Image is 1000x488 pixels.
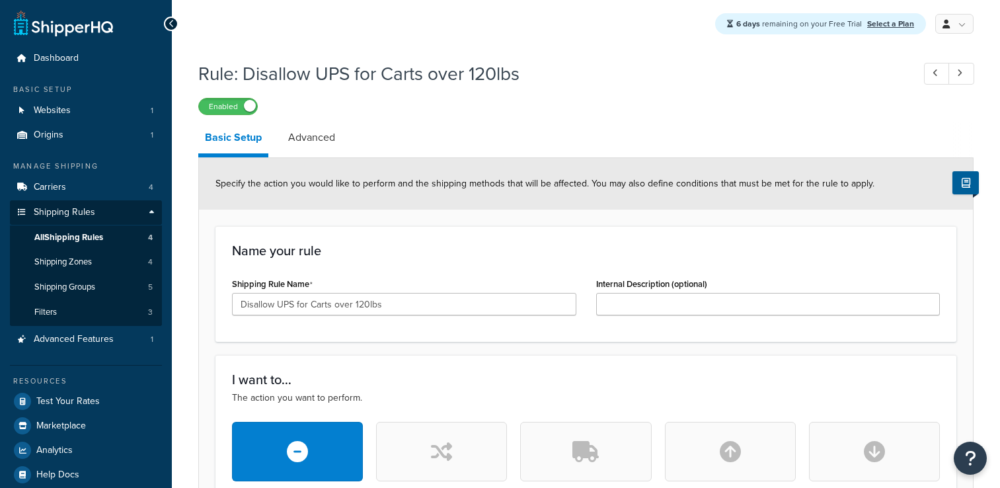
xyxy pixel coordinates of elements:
span: Test Your Rates [36,396,100,407]
h3: Name your rule [232,243,940,258]
a: Advanced [282,122,342,153]
a: Dashboard [10,46,162,71]
a: Filters3 [10,300,162,325]
span: Help Docs [36,469,79,481]
span: 1 [151,334,153,345]
div: Manage Shipping [10,161,162,172]
a: Shipping Zones4 [10,250,162,274]
li: Filters [10,300,162,325]
span: Marketplace [36,421,86,432]
span: Carriers [34,182,66,193]
span: 4 [148,257,153,268]
button: Show Help Docs [952,171,979,194]
a: Carriers4 [10,175,162,200]
span: Filters [34,307,57,318]
span: Websites [34,105,71,116]
span: Dashboard [34,53,79,64]
span: 1 [151,105,153,116]
span: 5 [148,282,153,293]
li: Websites [10,99,162,123]
span: 4 [149,182,153,193]
div: Basic Setup [10,84,162,95]
strong: 6 days [736,18,760,30]
span: 3 [148,307,153,318]
span: Origins [34,130,63,141]
a: Shipping Groups5 [10,275,162,300]
label: Internal Description (optional) [596,279,707,289]
span: 1 [151,130,153,141]
li: Carriers [10,175,162,200]
span: remaining on your Free Trial [736,18,864,30]
span: Analytics [36,445,73,456]
li: Shipping Rules [10,200,162,326]
span: Specify the action you would like to perform and the shipping methods that will be affected. You ... [215,177,874,190]
h1: Rule: Disallow UPS for Carts over 120lbs [198,61,900,87]
a: Test Your Rates [10,389,162,413]
span: 4 [148,232,153,243]
a: Shipping Rules [10,200,162,225]
a: Help Docs [10,463,162,487]
a: Marketplace [10,414,162,438]
a: Select a Plan [867,18,914,30]
div: Resources [10,376,162,387]
h3: I want to... [232,372,940,387]
li: Origins [10,123,162,147]
span: Shipping Rules [34,207,95,218]
li: Advanced Features [10,327,162,352]
label: Enabled [199,99,257,114]
li: Shipping Zones [10,250,162,274]
p: The action you want to perform. [232,391,940,405]
a: Next Record [948,63,974,85]
a: Analytics [10,438,162,462]
a: Previous Record [924,63,950,85]
a: Origins1 [10,123,162,147]
span: Shipping Zones [34,257,92,268]
a: Advanced Features1 [10,327,162,352]
a: AllShipping Rules4 [10,225,162,250]
label: Shipping Rule Name [232,279,313,290]
li: Shipping Groups [10,275,162,300]
span: Shipping Groups [34,282,95,293]
a: Websites1 [10,99,162,123]
a: Basic Setup [198,122,268,157]
span: All Shipping Rules [34,232,103,243]
span: Advanced Features [34,334,114,345]
button: Open Resource Center [954,442,987,475]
